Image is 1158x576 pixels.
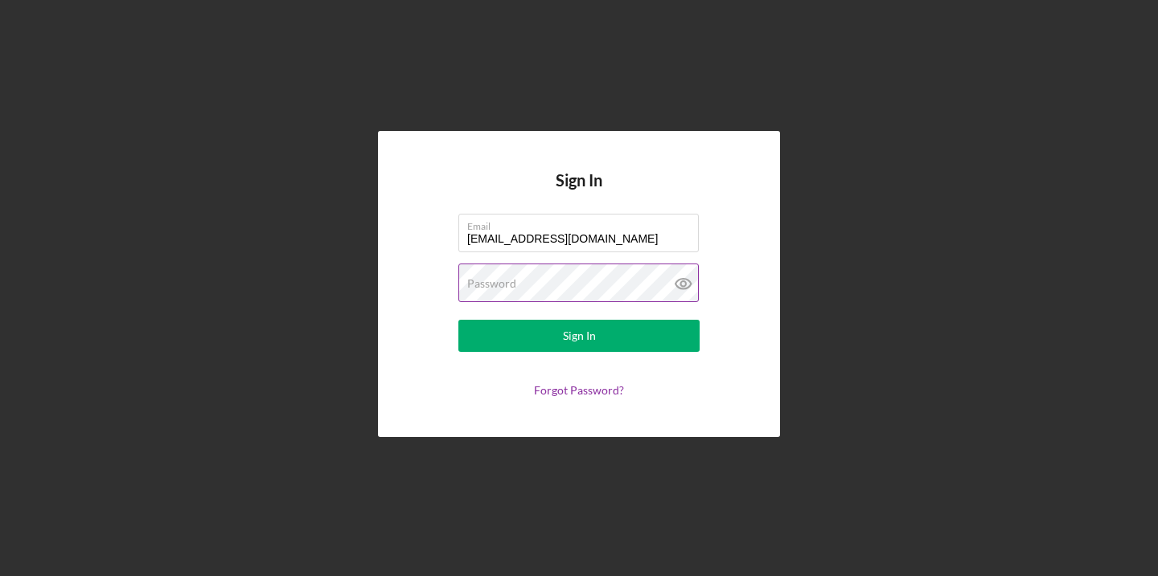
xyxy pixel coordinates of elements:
[458,320,700,352] button: Sign In
[534,383,624,397] a: Forgot Password?
[467,277,516,290] label: Password
[556,171,602,214] h4: Sign In
[563,320,596,352] div: Sign In
[467,214,699,232] label: Email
